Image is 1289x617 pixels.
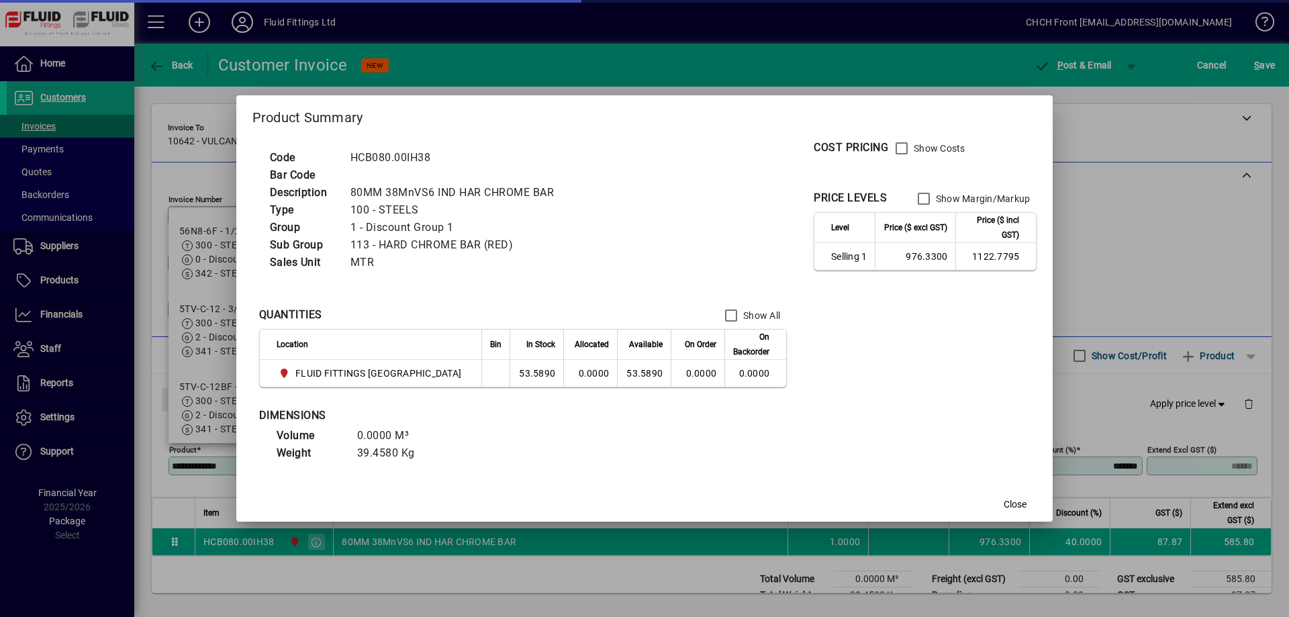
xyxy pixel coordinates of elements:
td: Weight [270,444,350,462]
td: 100 - STEELS [344,201,571,219]
h2: Product Summary [236,95,1053,134]
span: FLUID FITTINGS [GEOGRAPHIC_DATA] [295,367,461,380]
td: 53.5890 [617,360,671,387]
td: 0.0000 [563,360,617,387]
td: 0.0000 M³ [350,427,431,444]
td: 39.4580 Kg [350,444,431,462]
div: DIMENSIONS [259,408,595,424]
span: On Backorder [733,330,769,359]
button: Close [994,492,1037,516]
span: Level [831,220,849,235]
td: 0.0000 [724,360,786,387]
td: 80MM 38MnVS6 IND HAR CHROME BAR [344,184,571,201]
label: Show Costs [911,142,965,155]
span: Price ($ incl GST) [964,213,1019,242]
td: 1 - Discount Group 1 [344,219,571,236]
td: HCB080.00IH38 [344,149,571,167]
div: COST PRICING [814,140,888,156]
td: Code [263,149,344,167]
td: Group [263,219,344,236]
label: Show Margin/Markup [933,192,1031,205]
span: Bin [490,337,502,352]
div: PRICE LEVELS [814,190,887,206]
div: QUANTITIES [259,307,322,323]
span: Selling 1 [831,250,867,263]
span: In Stock [526,337,555,352]
td: Sub Group [263,236,344,254]
span: FLUID FITTINGS CHRISTCHURCH [277,365,467,381]
td: 113 - HARD CHROME BAR (RED) [344,236,571,254]
span: Price ($ excl GST) [884,220,947,235]
td: Volume [270,427,350,444]
td: 53.5890 [510,360,563,387]
td: Description [263,184,344,201]
span: Available [629,337,663,352]
span: Allocated [575,337,609,352]
span: On Order [685,337,716,352]
label: Show All [741,309,780,322]
td: 1122.7795 [955,243,1036,270]
td: Sales Unit [263,254,344,271]
td: Type [263,201,344,219]
td: Bar Code [263,167,344,184]
td: MTR [344,254,571,271]
span: Location [277,337,308,352]
td: 976.3300 [875,243,955,270]
span: Close [1004,497,1027,512]
span: 0.0000 [686,368,717,379]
